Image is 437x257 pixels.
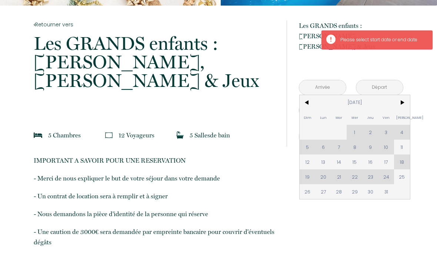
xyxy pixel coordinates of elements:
span: 17 [378,154,394,169]
span: 25 [394,169,410,184]
span: 12 [300,154,316,169]
span: 30 [363,184,378,199]
p: 12 Voyageur [119,130,154,140]
span: s [207,131,210,139]
p: - Merci de nous expliquer le but de votre séjour dans votre demande [34,173,277,183]
span: 26 [300,184,316,199]
p: - Un contrat de location sera à remplir et à signer [34,191,277,201]
input: Départ [356,80,403,95]
img: guests [105,131,113,139]
span: 27 [315,184,331,199]
span: 16 [363,154,378,169]
p: 5 Chambre [48,130,81,140]
span: Mer [347,110,363,125]
span: 14 [331,154,347,169]
span: > [394,95,410,110]
button: Contacter [299,127,403,147]
span: 31 [378,184,394,199]
p: IMPORTANT A SAVOIR POUR UNE RESERVATION [34,155,277,166]
p: Les GRANDS enfants : [PERSON_NAME], [PERSON_NAME] & Jeux [34,34,277,90]
input: Arrivée [299,80,346,95]
span: 13 [315,154,331,169]
p: - Une caution de 3000€ sera demandée par empreinte bancaire pour couvrir d'éventuels dégâts [34,227,277,247]
span: [DATE] [315,95,394,110]
span: [PERSON_NAME] [394,110,410,125]
span: < [300,95,316,110]
div: Please select start date or end date [340,36,425,43]
a: Retourner vers [34,20,277,29]
span: 15 [347,154,363,169]
span: 28 [331,184,347,199]
span: 29 [347,184,363,199]
span: Ven [378,110,394,125]
span: Mar [331,110,347,125]
p: - Nous demandons la pièce d'identité de la personne qui réserve [34,209,277,219]
span: s [152,131,154,139]
p: 5 Salle de bain [190,130,230,140]
span: Dim [300,110,316,125]
span: Lun [315,110,331,125]
span: s [78,131,81,139]
p: Les GRANDS enfants : [PERSON_NAME], [PERSON_NAME] & Jeux [299,20,403,52]
span: Jeu [363,110,378,125]
span: 11 [394,140,410,154]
